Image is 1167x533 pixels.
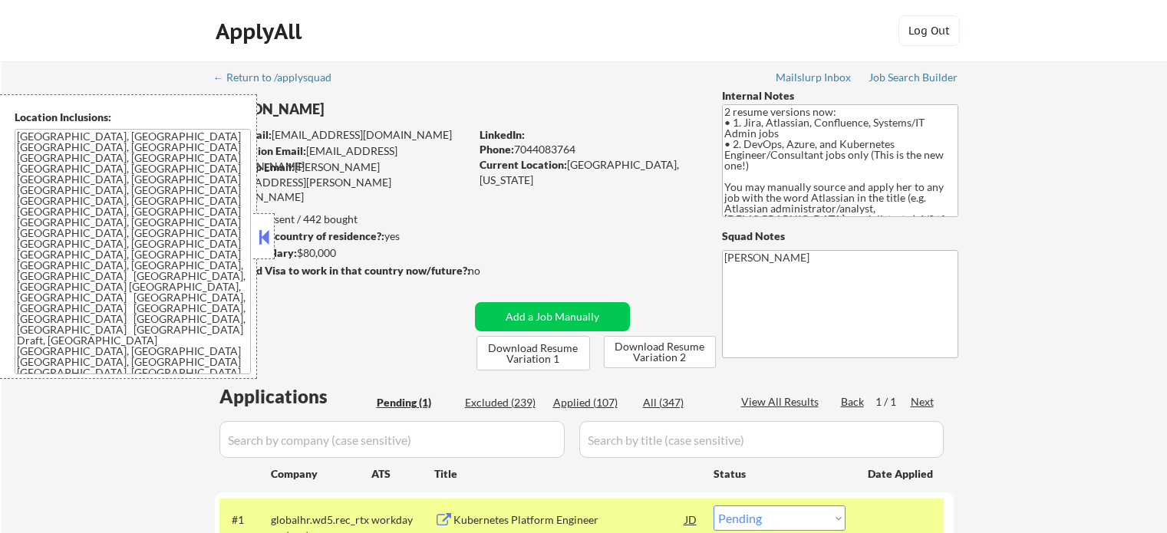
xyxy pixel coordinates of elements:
[684,505,699,533] div: JD
[776,71,852,87] a: Mailslurp Inbox
[480,157,697,187] div: [GEOGRAPHIC_DATA], [US_STATE]
[604,336,716,368] button: Download Resume Variation 2
[214,212,470,227] div: 344 sent / 442 bought
[377,395,453,410] div: Pending (1)
[465,395,542,410] div: Excluded (239)
[741,394,823,410] div: View All Results
[216,127,470,143] div: [EMAIL_ADDRESS][DOMAIN_NAME]
[579,421,944,458] input: Search by title (case sensitive)
[453,512,685,528] div: Kubernetes Platform Engineer
[216,143,470,173] div: [EMAIL_ADDRESS][DOMAIN_NAME]
[214,245,470,261] div: $80,000
[714,459,846,487] div: Status
[911,394,935,410] div: Next
[475,302,630,331] button: Add a Job Manually
[776,72,852,83] div: Mailslurp Inbox
[898,15,960,46] button: Log Out
[553,395,630,410] div: Applied (107)
[480,143,514,156] strong: Phone:
[371,466,434,482] div: ATS
[722,88,958,104] div: Internal Notes
[15,110,251,125] div: Location Inclusions:
[434,466,699,482] div: Title
[869,71,958,87] a: Job Search Builder
[476,336,590,370] button: Download Resume Variation 1
[219,421,565,458] input: Search by company (case sensitive)
[219,387,371,406] div: Applications
[868,466,935,482] div: Date Applied
[875,394,911,410] div: 1 / 1
[214,229,465,244] div: yes
[215,264,470,277] strong: Will need Visa to work in that country now/future?:
[213,71,346,87] a: ← Return to /applysquad
[643,395,720,410] div: All (347)
[216,18,306,44] div: ApplyAll
[271,466,371,482] div: Company
[213,72,346,83] div: ← Return to /applysquad
[480,158,567,171] strong: Current Location:
[468,263,512,278] div: no
[214,229,384,242] strong: Can work in country of residence?:
[480,142,697,157] div: 7044083764
[215,160,470,205] div: [PERSON_NAME][EMAIL_ADDRESS][PERSON_NAME][DOMAIN_NAME]
[480,128,525,141] strong: LinkedIn:
[869,72,958,83] div: Job Search Builder
[722,229,958,244] div: Squad Notes
[371,512,434,528] div: workday
[215,100,530,119] div: [PERSON_NAME]
[841,394,865,410] div: Back
[232,512,259,528] div: #1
